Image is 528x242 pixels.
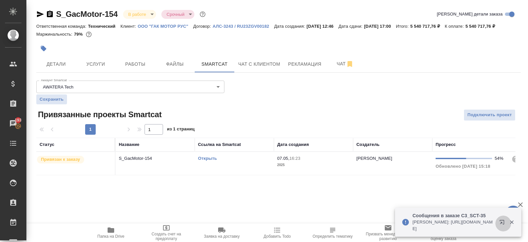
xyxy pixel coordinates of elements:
[307,24,339,29] p: [DATE] 12:46
[126,12,148,17] button: В работе
[495,155,506,162] div: 54%
[199,60,230,68] span: Smartcat
[204,234,240,239] span: Заявка на доставку
[505,219,518,225] button: Закрыть
[138,23,193,29] a: ООО "ГАК МОТОР РУС"
[364,24,396,29] p: [DATE] 17:00
[194,224,249,242] button: Заявка на доставку
[329,60,361,68] span: Чат
[40,96,64,103] span: Сохранить
[139,224,194,242] button: Создать счет на предоплату
[40,60,72,68] span: Детали
[138,24,193,29] p: ООО "ГАК МОТОР РУС"
[274,24,307,29] p: Дата создания:
[11,117,26,123] span: 193
[289,156,300,161] p: 16:23
[97,234,124,239] span: Папка на Drive
[467,111,512,119] span: Подключить проект
[249,224,305,242] button: Добавить Todo
[410,24,445,29] p: 5 540 717,76 ₽
[120,24,138,29] p: Клиент:
[505,206,521,222] button: 🙏
[88,24,120,29] p: Технический
[464,109,515,121] button: Подключить проект
[36,24,88,29] p: Ответственная команда:
[339,24,364,29] p: Дата сдачи:
[264,234,291,239] span: Добавить Todo
[143,232,190,241] span: Создать счет на предоплату
[36,10,44,18] button: Скопировать ссылку для ЯМессенджера
[495,216,511,231] button: Открыть в новой вкладке
[83,224,139,242] button: Папка на Drive
[346,60,354,68] svg: Отписаться
[356,141,379,148] div: Создатель
[288,60,321,68] span: Рекламация
[277,162,350,168] p: 2025
[46,10,54,18] button: Скопировать ссылку
[238,60,280,68] span: Чат с клиентом
[465,24,500,29] p: 5 540 717,76 ₽
[436,141,456,148] div: Прогресс
[445,24,466,29] p: К оплате:
[119,141,139,148] div: Название
[36,32,74,37] p: Маржинальность:
[2,115,25,132] a: 193
[41,156,80,163] p: Привязан к заказу
[167,125,195,135] span: из 1 страниц
[412,212,495,219] p: Сообщения в заказе C3_SCT-35
[305,224,360,242] button: Определить тематику
[74,32,84,37] p: 79%
[119,60,151,68] span: Работы
[277,156,289,161] p: 07.05,
[277,141,309,148] div: Дата создания
[213,24,274,29] p: АЛС-3243 / RU23ZGV00182
[213,23,274,29] a: АЛС-3243 / RU23ZGV00182
[36,109,162,120] span: Привязанные проекты Smartcat
[36,41,51,56] button: Добавить тэг
[119,155,191,162] p: S_GacMotor-154
[123,10,156,19] div: В работе
[84,30,93,39] button: 951088.56 RUB;
[193,24,213,29] p: Договор:
[159,60,191,68] span: Файлы
[356,156,392,161] p: [PERSON_NAME]
[40,141,54,148] div: Статус
[198,156,217,161] a: Открыть
[436,164,490,169] span: Обновлено [DATE] 15:18
[80,60,112,68] span: Услуги
[56,10,118,18] a: S_GacMotor-154
[36,81,224,93] div: AWATERA Tech
[313,234,352,239] span: Определить тематику
[437,11,503,17] span: [PERSON_NAME] детали заказа
[161,10,194,19] div: В работе
[36,94,67,104] button: Сохранить
[364,232,412,241] span: Призвать менеджера по развитию
[360,224,416,242] button: Призвать менеджера по развитию
[41,84,75,90] button: AWATERA Tech
[198,141,241,148] div: Ссылка на Smartcat
[165,12,186,17] button: Срочный
[198,10,207,18] button: Доп статусы указывают на важность/срочность заказа
[412,219,495,232] p: [PERSON_NAME]: [URL][DOMAIN_NAME]
[396,24,410,29] p: Итого:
